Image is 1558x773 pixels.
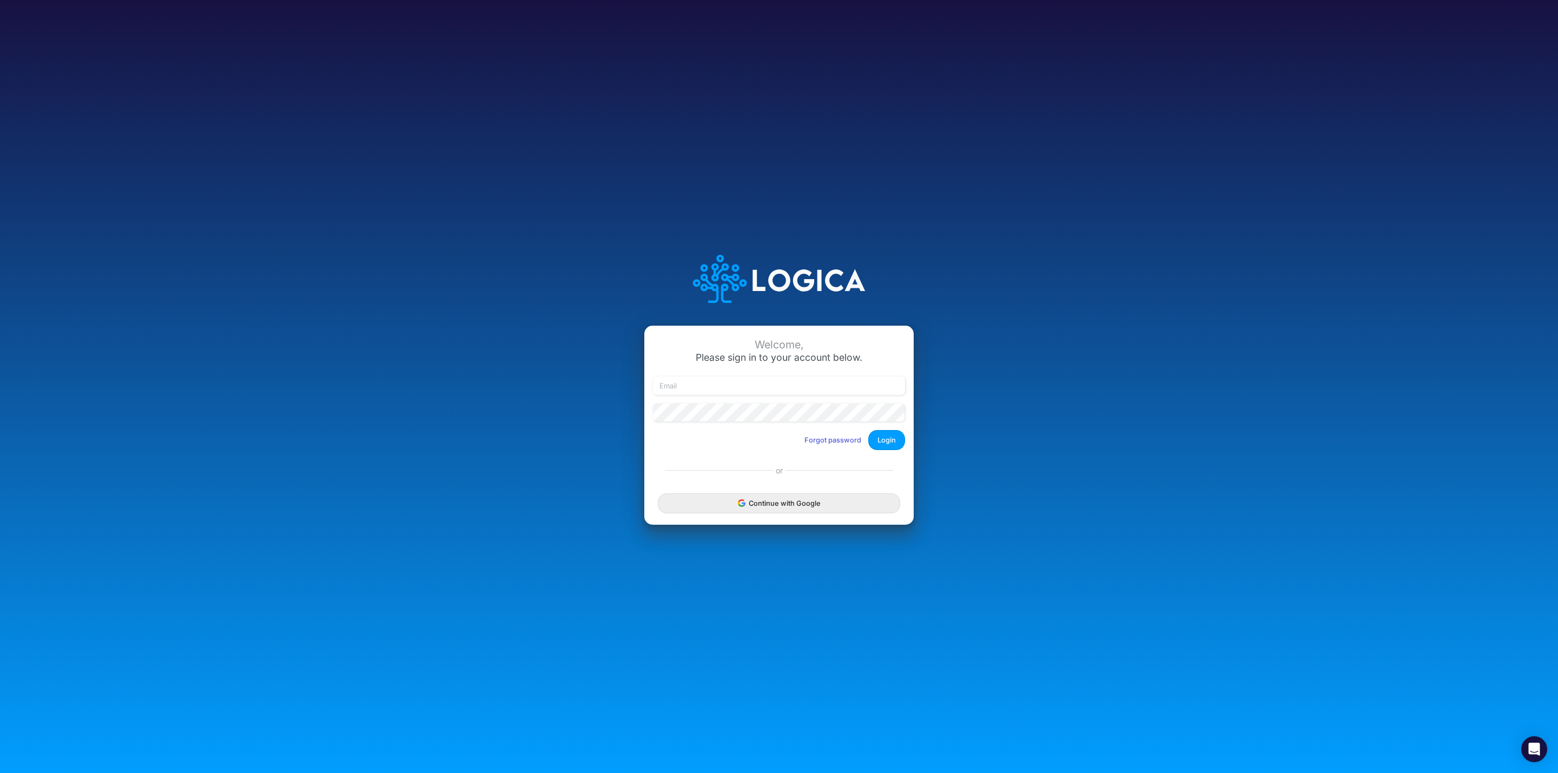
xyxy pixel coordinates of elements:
[653,339,905,351] div: Welcome,
[797,431,868,449] button: Forgot password
[658,493,900,513] button: Continue with Google
[653,376,905,395] input: Email
[1521,736,1547,762] div: Open Intercom Messenger
[868,430,905,450] button: Login
[696,352,862,363] span: Please sign in to your account below.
